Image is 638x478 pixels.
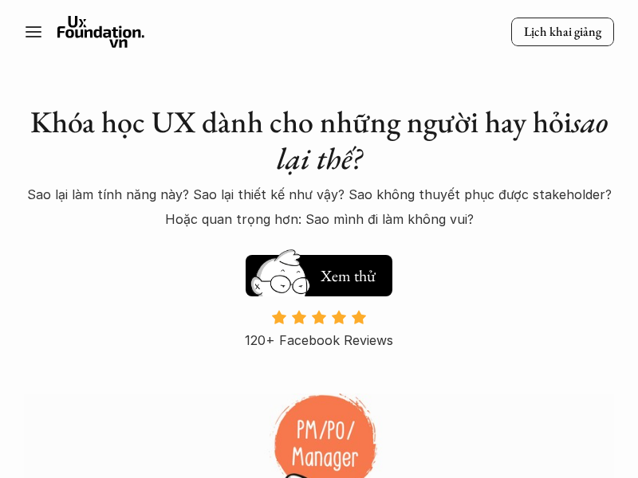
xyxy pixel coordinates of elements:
em: sao lại thế? [277,102,615,178]
p: Sao lại làm tính năng này? Sao lại thiết kế như vậy? Sao không thuyết phục được stakeholder? Hoặc... [24,182,614,231]
a: Xem thử [246,247,392,296]
h5: Xem thử [321,264,376,287]
p: Lịch khai giảng [524,24,601,41]
a: Lịch khai giảng [511,18,614,47]
h1: Khóa học UX dành cho những người hay hỏi [24,104,614,176]
p: 120+ Facebook Reviews [245,328,393,352]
